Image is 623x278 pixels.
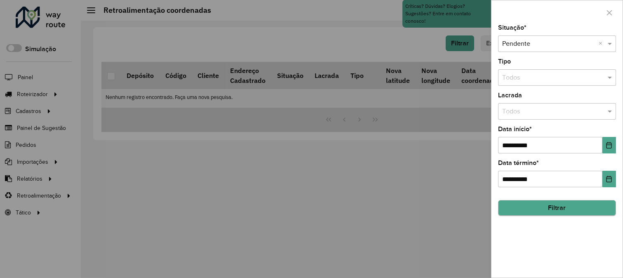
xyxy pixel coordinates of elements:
[498,200,616,216] button: Filtrar
[498,57,511,66] label: Tipo
[599,39,606,49] span: Clear all
[498,124,532,134] label: Data início
[498,23,527,33] label: Situação
[602,171,616,187] button: Choose Date
[602,137,616,153] button: Choose Date
[498,90,522,100] label: Lacrada
[498,158,539,168] label: Data término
